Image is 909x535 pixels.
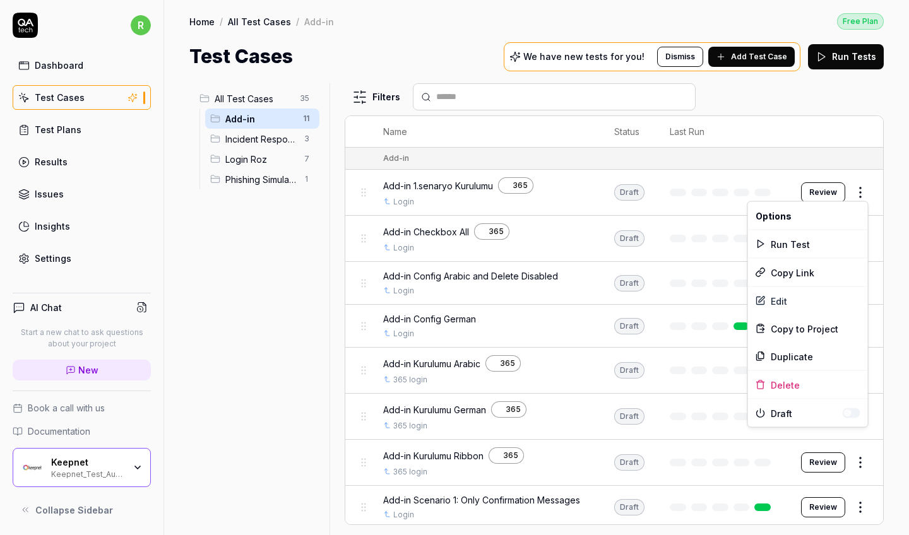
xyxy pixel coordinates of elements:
div: Run Test [748,230,868,258]
span: Options [756,209,792,222]
div: Delete [748,371,868,399]
a: Edit [748,287,868,315]
span: Draft [771,406,843,420]
div: Duplicate [748,343,868,370]
span: Copy to Project [771,322,838,335]
div: Copy Link [748,259,868,286]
